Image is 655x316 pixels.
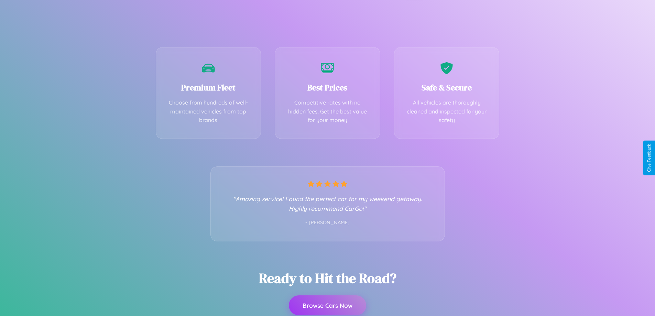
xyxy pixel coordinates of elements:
p: All vehicles are thoroughly cleaned and inspected for your safety [405,98,489,125]
h2: Ready to Hit the Road? [259,269,396,287]
button: Browse Cars Now [289,295,366,315]
div: Give Feedback [647,144,652,172]
p: "Amazing service! Found the perfect car for my weekend getaway. Highly recommend CarGo!" [225,194,431,213]
p: - [PERSON_NAME] [225,218,431,227]
p: Choose from hundreds of well-maintained vehicles from top brands [166,98,251,125]
h3: Premium Fleet [166,82,251,93]
h3: Safe & Secure [405,82,489,93]
h3: Best Prices [285,82,370,93]
p: Competitive rates with no hidden fees. Get the best value for your money [285,98,370,125]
